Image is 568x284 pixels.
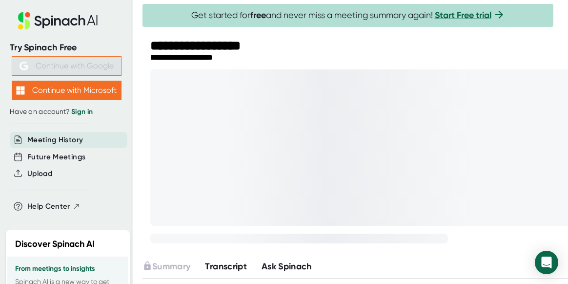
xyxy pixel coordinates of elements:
[15,265,121,273] h3: From meetings to insights
[191,10,505,21] span: Get started for and never miss a meeting summary again!
[12,81,122,100] button: Continue with Microsoft
[20,62,28,70] img: Aehbyd4JwY73AAAAAElFTkSuQmCC
[435,10,491,21] a: Start Free trial
[535,251,558,274] div: Open Intercom Messenger
[142,260,205,273] div: Upgrade to access
[15,238,95,251] h2: Discover Spinach AI
[142,260,190,273] button: Summary
[12,56,122,76] button: Continue with Google
[27,201,81,212] button: Help Center
[152,261,190,272] span: Summary
[27,152,85,163] button: Future Meetings
[10,108,123,116] div: Have an account?
[27,168,52,179] button: Upload
[205,260,247,273] button: Transcript
[250,10,266,21] b: free
[27,134,83,146] button: Meeting History
[262,260,312,273] button: Ask Spinach
[205,261,247,272] span: Transcript
[71,108,93,116] a: Sign in
[27,201,70,212] span: Help Center
[262,261,312,272] span: Ask Spinach
[10,42,123,53] div: Try Spinach Free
